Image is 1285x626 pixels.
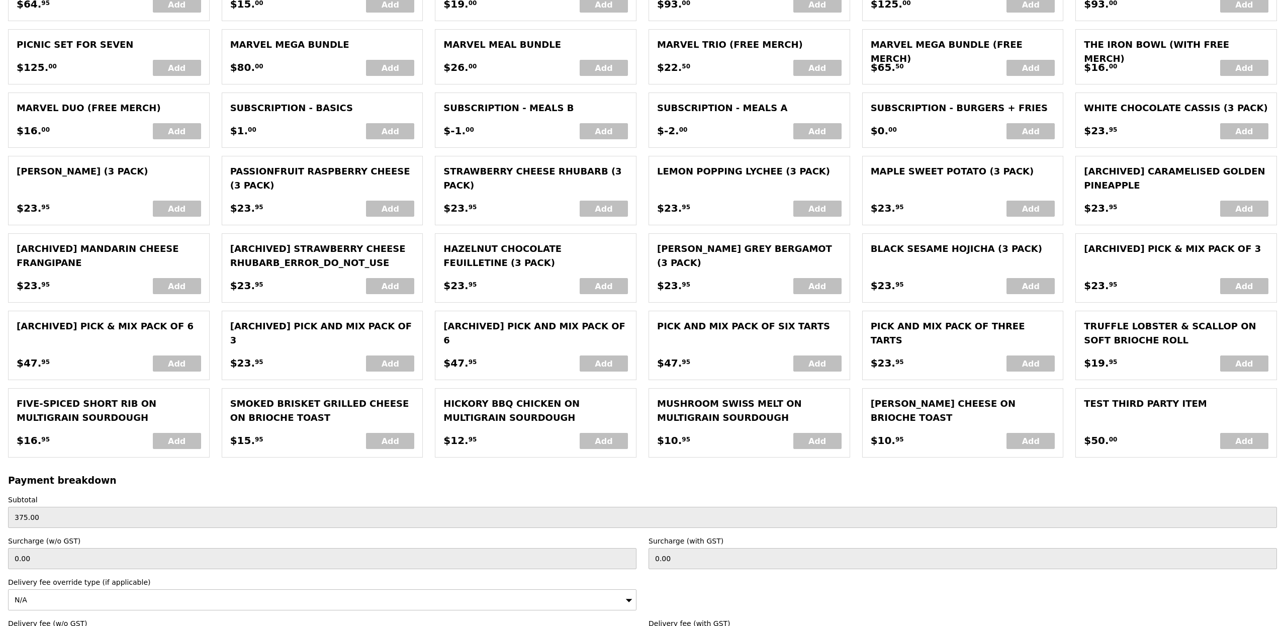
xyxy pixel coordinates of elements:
[871,278,895,293] span: $23.
[153,201,201,217] div: Add
[230,278,255,293] span: $23.
[230,123,248,138] span: $1.
[41,435,50,443] span: 95
[871,201,895,216] span: $23.
[443,397,628,425] div: Hickory BBQ Chicken on Multigrain Sourdough
[255,203,263,211] span: 95
[1006,433,1055,449] div: Add
[1084,38,1268,66] div: The Iron Bowl (with free merch)
[1006,123,1055,139] div: Add
[255,435,263,443] span: 95
[657,38,842,52] div: Marvel Trio (Free merch)
[1006,60,1055,76] div: Add
[1220,355,1268,372] div: Add
[17,397,201,425] div: Five‑spiced Short Rib on Multigrain Sourdough
[15,596,27,604] span: N/A
[1084,433,1109,448] span: $50.
[1084,278,1109,293] span: $23.
[657,242,842,270] div: [PERSON_NAME] Grey Bergamot (3 pack)
[871,38,1055,66] div: Marvel Mega Bundle (Free merch)
[1084,242,1268,256] div: [Archived] Pick & mix pack of 3
[793,60,842,76] div: Add
[1084,101,1268,115] div: White Chocolate Cassis (3 pack)
[443,242,628,270] div: Hazelnut Chocolate Feuilletine (3 pack)
[682,62,690,70] span: 50
[657,433,682,448] span: $10.
[657,278,682,293] span: $23.
[443,433,468,448] span: $12.
[1109,203,1118,211] span: 95
[793,355,842,372] div: Add
[469,203,477,211] span: 95
[871,397,1055,425] div: [PERSON_NAME] Cheese on Brioche Toast
[230,397,415,425] div: Smoked Brisket Grilled Cheese on Brioche Toast
[469,358,477,366] span: 95
[580,60,628,76] div: Add
[443,319,628,347] div: [Archived] Pick and mix pack of 6
[230,60,255,75] span: $80.
[230,201,255,216] span: $23.
[443,201,468,216] span: $23.
[1084,123,1109,138] span: $23.
[153,278,201,294] div: Add
[255,358,263,366] span: 95
[682,435,690,443] span: 95
[153,355,201,372] div: Add
[230,164,415,193] div: Passionfruit Raspberry Cheese (3 pack)
[895,203,904,211] span: 95
[580,201,628,217] div: Add
[443,164,628,193] div: Strawberry Cheese Rhubarb (3 pack)
[793,201,842,217] div: Add
[41,126,50,134] span: 00
[17,319,201,333] div: [Archived] Pick & mix pack of 6
[871,433,895,448] span: $10.
[469,281,477,289] span: 95
[41,358,50,366] span: 95
[17,242,201,270] div: [Archived] Mandarin Cheese Frangipane
[580,278,628,294] div: Add
[1220,278,1268,294] div: Add
[230,101,415,115] div: Subscription - Basics
[1006,201,1055,217] div: Add
[580,355,628,372] div: Add
[793,123,842,139] div: Add
[17,278,41,293] span: $23.
[1084,164,1268,193] div: [Archived] Caramelised Golden Pineapple
[682,203,690,211] span: 95
[17,164,201,178] div: [PERSON_NAME] (3 pack)
[895,281,904,289] span: 95
[230,433,255,448] span: $15.
[871,164,1055,178] div: Maple Sweet Potato (3 pack)
[230,355,255,371] span: $23.
[657,355,682,371] span: $47.
[443,38,628,52] div: Marvel Meal Bundle
[1109,435,1118,443] span: 00
[1006,355,1055,372] div: Add
[682,281,690,289] span: 95
[443,355,468,371] span: $47.
[657,397,842,425] div: Mushroom Swiss Melt on Multigrain Sourdough
[793,433,842,449] div: Add
[469,435,477,443] span: 95
[657,319,842,333] div: Pick and mix pack of six tarts
[443,60,468,75] span: $26.
[255,281,263,289] span: 95
[1084,355,1109,371] span: $19.
[41,281,50,289] span: 95
[153,433,201,449] div: Add
[230,319,415,347] div: [Archived] Pick and mix pack of 3
[248,126,256,134] span: 00
[466,126,474,134] span: 00
[895,358,904,366] span: 95
[48,62,57,70] span: 00
[8,495,1277,505] label: Subtotal
[1084,201,1109,216] span: $23.
[17,355,41,371] span: $47.
[580,433,628,449] div: Add
[366,60,414,76] div: Add
[1220,433,1268,449] div: Add
[17,38,201,52] div: Picnic Set for Seven
[469,62,477,70] span: 00
[895,435,904,443] span: 95
[871,319,1055,347] div: Pick and mix pack of three tarts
